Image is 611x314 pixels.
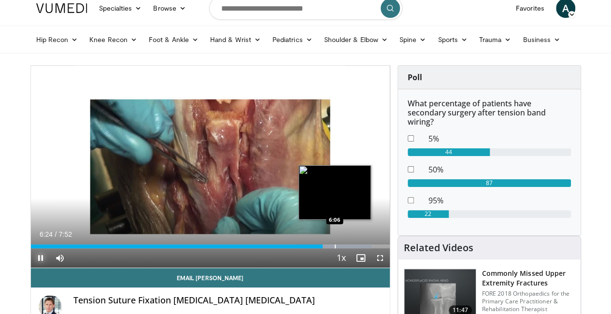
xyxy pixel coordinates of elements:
[473,30,517,49] a: Trauma
[421,133,578,144] dd: 5%
[59,230,72,238] span: 7:52
[267,30,318,49] a: Pediatrics
[332,248,351,268] button: Playback Rate
[404,242,473,254] h4: Related Videos
[50,248,70,268] button: Mute
[318,30,394,49] a: Shoulder & Elbow
[482,269,575,288] h3: Commonly Missed Upper Extremity Fractures
[30,30,84,49] a: Hip Recon
[408,179,571,187] div: 87
[31,248,50,268] button: Pause
[408,72,422,83] strong: Poll
[351,248,370,268] button: Enable picture-in-picture mode
[432,30,473,49] a: Sports
[517,30,566,49] a: Business
[31,66,390,268] video-js: Video Player
[408,210,449,218] div: 22
[482,290,575,313] p: FORE 2018 Orthopaedics for the Primary Care Practitioner & Rehabilitation Therapist
[370,248,390,268] button: Fullscreen
[143,30,204,49] a: Foot & Ankle
[55,230,57,238] span: /
[84,30,143,49] a: Knee Recon
[421,164,578,175] dd: 50%
[421,195,578,206] dd: 95%
[408,99,571,127] h6: What percentage of patients have secondary surgery after tension band wiring?
[408,148,490,156] div: 44
[40,230,53,238] span: 6:24
[204,30,267,49] a: Hand & Wrist
[394,30,432,49] a: Spine
[298,165,371,220] img: image.jpeg
[31,244,390,248] div: Progress Bar
[36,3,87,13] img: VuMedi Logo
[31,268,390,287] a: Email [PERSON_NAME]
[73,295,382,306] h4: Tension Suture Fixation [MEDICAL_DATA] [MEDICAL_DATA]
